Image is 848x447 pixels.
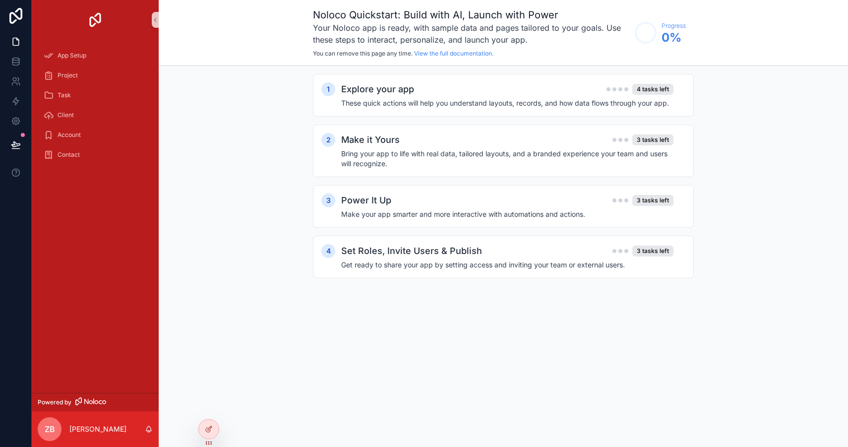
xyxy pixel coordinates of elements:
[69,424,126,434] p: [PERSON_NAME]
[58,52,86,60] span: App Setup
[58,131,81,139] span: Account
[38,106,153,124] a: Client
[38,47,153,64] a: App Setup
[87,12,103,28] img: App logo
[32,40,159,177] div: scrollable content
[313,22,630,46] h3: Your Noloco app is ready, with sample data and pages tailored to your goals. Use these steps to i...
[38,126,153,144] a: Account
[414,50,493,57] a: View the full documentation.
[58,91,71,99] span: Task
[45,423,55,435] span: ZB
[58,151,80,159] span: Contact
[38,398,71,406] span: Powered by
[38,146,153,164] a: Contact
[38,86,153,104] a: Task
[313,8,630,22] h1: Noloco Quickstart: Build with AI, Launch with Power
[662,22,686,30] span: Progress
[38,66,153,84] a: Project
[58,111,74,119] span: Client
[662,30,686,46] span: 0 %
[32,393,159,411] a: Powered by
[58,71,78,79] span: Project
[313,50,413,57] span: You can remove this page any time.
